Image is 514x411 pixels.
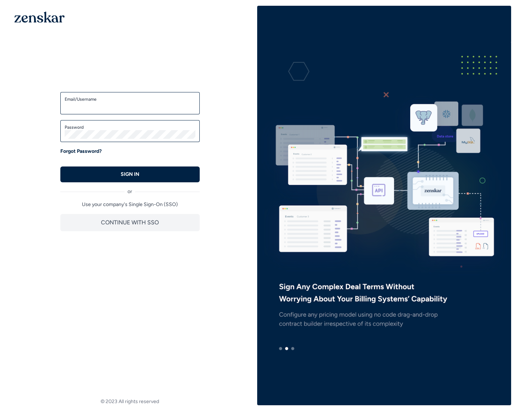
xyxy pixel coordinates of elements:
img: 1OGAJ2xQqyY4LXKgY66KYq0eOWRCkrZdAb3gUhuVAqdWPZE9SRJmCz+oDMSn4zDLXe31Ii730ItAGKgCKgCCgCikA4Av8PJUP... [14,12,65,23]
p: Use your company's Single Sign-On (SSO) [60,201,200,208]
label: Email/Username [65,96,195,102]
div: or [60,182,200,195]
footer: © 2023 All rights reserved [3,398,257,405]
p: SIGN IN [121,171,139,178]
img: e3ZQAAAMhDCM8y96E9JIIDxLgAABAgQIECBAgAABAgQyAoJA5mpDCRAgQIAAAQIECBAgQIAAAQIECBAgQKAsIAiU37edAAECB... [257,42,511,369]
button: SIGN IN [60,166,200,182]
button: CONTINUE WITH SSO [60,214,200,231]
label: Password [65,124,195,130]
a: Forgot Password? [60,148,102,155]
